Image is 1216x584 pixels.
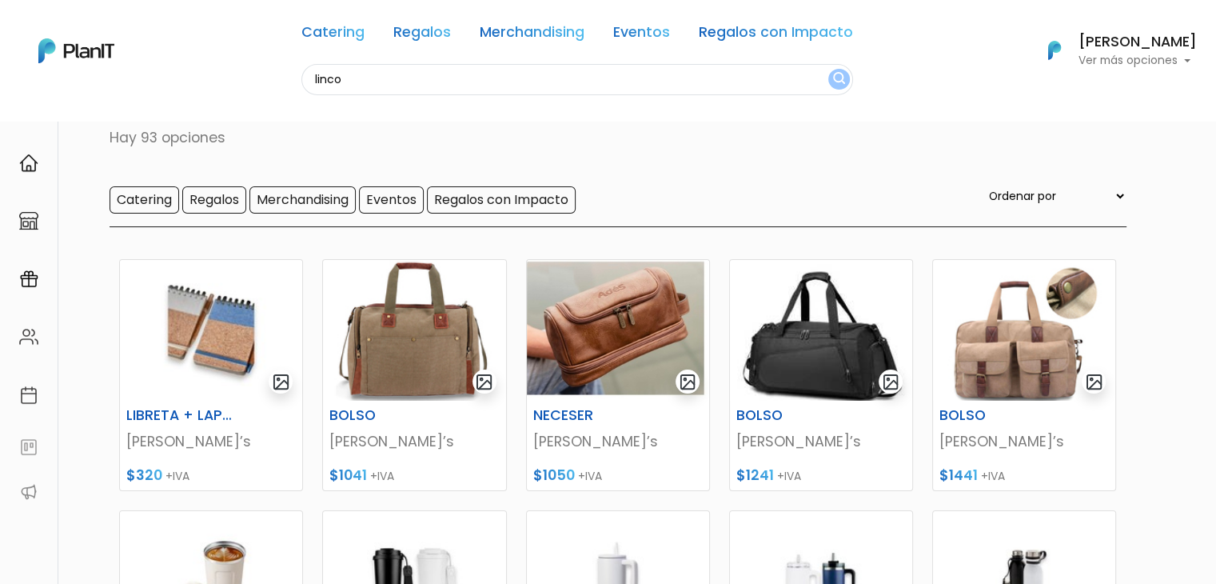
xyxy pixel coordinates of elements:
[117,407,243,424] h6: LIBRETA + LAPICERA
[19,386,38,405] img: calendar-87d922413cdce8b2cf7b7f5f62616a5cf9e4887200fb71536465627b3292af00.svg
[613,26,670,45] a: Eventos
[82,15,230,46] div: ¿Necesitás ayuda?
[475,373,493,391] img: gallery-light
[359,186,424,214] input: Eventos
[301,64,853,95] input: Buscá regalos, desayunos, y más
[38,38,114,63] img: PlanIt Logo
[527,260,709,401] img: thumb_9F60F0B4-19FF-4A62-88F9-0D346AAFC79D.jpeg
[1027,30,1197,71] button: PlanIt Logo [PERSON_NAME] Ver más opciones
[329,466,367,485] span: $1041
[110,186,179,214] input: Catering
[323,260,505,401] img: thumb_10270_.jpg
[578,468,602,484] span: +IVA
[736,431,906,452] p: [PERSON_NAME]’s
[1078,35,1197,50] h6: [PERSON_NAME]
[126,431,296,452] p: [PERSON_NAME]’s
[19,211,38,230] img: marketplace-4ceaa7011d94191e9ded77b95e3339b90024bf715f7c57f8cf31f2d8c509eaba.svg
[727,407,853,424] h6: BOLSO
[524,407,650,424] h6: NECESER
[1037,33,1072,68] img: PlanIt Logo
[19,154,38,173] img: home-e721727adea9d79c4d83392d1f703f7f8bce08238fde08b1acbfd93340b81755.svg
[90,127,1126,148] p: Hay 93 opciones
[882,373,900,391] img: gallery-light
[320,407,446,424] h6: BOLSO
[301,26,365,45] a: Catering
[930,407,1056,424] h6: BOLSO
[939,466,978,485] span: $1441
[19,438,38,457] img: feedback-78b5a0c8f98aac82b08bfc38622c3050aee476f2c9584af64705fc4e61158814.svg
[833,72,845,87] img: search_button-432b6d5273f82d61273b3651a40e1bd1b912527efae98b1b7a1b2c0702e16a8d.svg
[19,327,38,346] img: people-662611757002400ad9ed0e3c099ab2801c6687ba6c219adb57efc949bc21e19d.svg
[981,468,1005,484] span: +IVA
[182,186,246,214] input: Regalos
[932,259,1116,491] a: gallery-light BOLSO [PERSON_NAME]’s $1441 +IVA
[939,431,1109,452] p: [PERSON_NAME]’s
[427,186,576,214] input: Regalos con Impacto
[526,259,710,491] a: gallery-light NECESER [PERSON_NAME]’s $1050 +IVA
[322,259,506,491] a: gallery-light BOLSO [PERSON_NAME]’s $1041 +IVA
[393,26,451,45] a: Regalos
[126,466,162,485] span: $320
[679,373,697,391] img: gallery-light
[533,466,575,485] span: $1050
[699,26,853,45] a: Regalos con Impacto
[533,431,703,452] p: [PERSON_NAME]’s
[120,260,302,401] img: thumb_2000___2000-Photoroom__90_.jpg
[249,186,356,214] input: Merchandising
[119,259,303,491] a: gallery-light LIBRETA + LAPICERA [PERSON_NAME]’s $320 +IVA
[19,270,38,289] img: campaigns-02234683943229c281be62815700db0a1741e53638e28bf9629b52c665b00959.svg
[933,260,1115,401] img: thumb_10221_.jpg
[272,373,290,391] img: gallery-light
[480,26,584,45] a: Merchandising
[1085,373,1103,391] img: gallery-light
[329,431,499,452] p: [PERSON_NAME]’s
[19,482,38,502] img: partners-52edf745621dab592f3b2c58e3bca9d71375a7ef29c3b500c9f145b62cc070d4.svg
[729,259,913,491] a: gallery-light BOLSO [PERSON_NAME]’s $1241 +IVA
[736,466,774,485] span: $1241
[1078,55,1197,66] p: Ver más opciones
[777,468,801,484] span: +IVA
[370,468,394,484] span: +IVA
[165,468,189,484] span: +IVA
[730,260,912,401] img: thumb_10950.jpg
